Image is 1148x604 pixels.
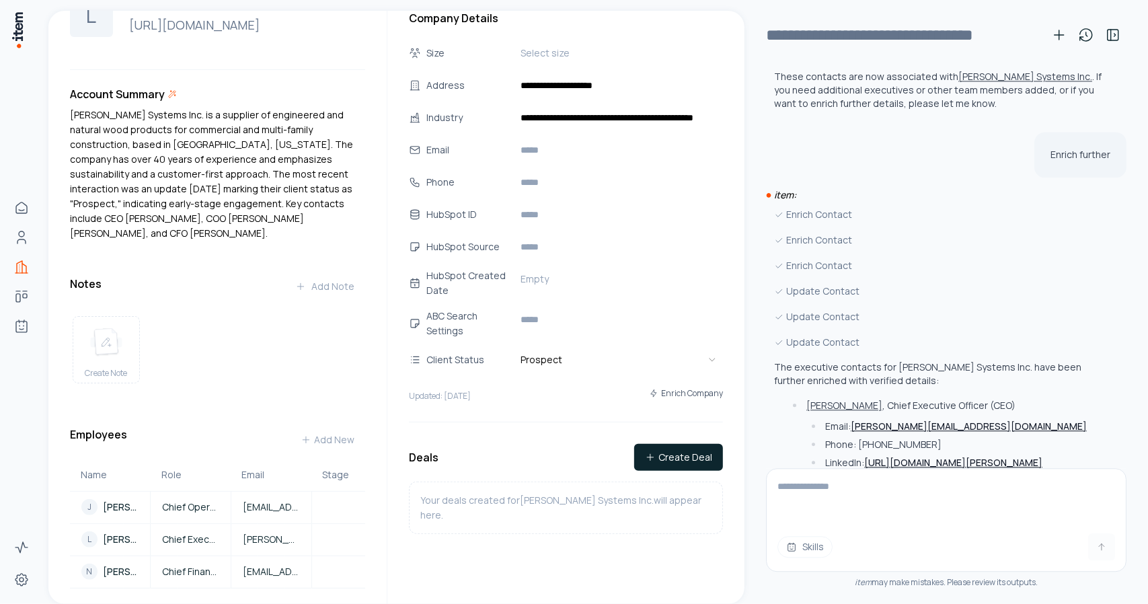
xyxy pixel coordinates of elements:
[855,576,872,588] i: item
[243,533,300,546] span: [PERSON_NAME][EMAIL_ADDRESS][DOMAIN_NAME]
[162,533,219,546] span: Chief Executive Officer (CEO)
[409,449,438,465] h3: Deals
[232,565,311,578] a: [EMAIL_ADDRESS][DOMAIN_NAME]
[649,381,723,406] button: Enrich Company
[243,565,300,578] span: [EMAIL_ADDRESS][DOMAIN_NAME]
[774,188,796,201] i: item:
[774,258,1110,273] div: Enrich Contact
[8,254,35,280] a: Companies
[162,500,219,514] span: Chief Operating Officer (COO)
[161,468,221,482] div: Role
[958,70,1092,83] button: [PERSON_NAME] Systems Inc.
[8,224,35,251] a: People
[426,110,512,125] div: Industry
[162,565,219,578] span: Chief Financial Officer (CFO)
[8,283,35,310] a: Deals
[426,309,512,338] div: ABC Search Settings
[8,194,35,221] a: Home
[426,175,512,190] div: Phone
[8,313,35,340] a: Agents
[243,500,300,514] span: [EMAIL_ADDRESS][DOMAIN_NAME]
[426,143,512,157] div: Email
[90,328,122,357] img: create note
[151,533,230,546] a: Chief Executive Officer (CEO)
[851,420,1087,432] a: [PERSON_NAME][EMAIL_ADDRESS][DOMAIN_NAME]
[71,531,149,548] a: L[PERSON_NAME]
[103,500,139,514] p: [PERSON_NAME] [PERSON_NAME]
[409,10,723,26] h3: Company Details
[241,468,301,482] div: Email
[774,361,1110,387] p: The executive contacts for [PERSON_NAME] Systems Inc. have been further enriched with verified de...
[808,456,1110,469] li: LinkedIn:
[864,456,1042,469] a: [URL][DOMAIN_NAME][PERSON_NAME]
[802,540,824,554] span: Skills
[774,70,1102,110] p: These contacts are now associated with . If you need additional executives or other team members ...
[777,536,833,558] button: Skills
[81,499,98,515] div: J
[11,11,24,49] img: Item Brain Logo
[774,284,1110,299] div: Update Contact
[284,273,365,300] button: Add Note
[71,564,149,580] a: N[PERSON_NAME]
[232,500,311,514] a: [EMAIL_ADDRESS][DOMAIN_NAME]
[774,233,1110,248] div: Enrich Contact
[426,268,512,298] div: HubSpot Created Date
[426,207,512,222] div: HubSpot ID
[426,352,512,367] div: Client Status
[1046,22,1073,48] button: New conversation
[426,78,512,93] div: Address
[151,565,230,578] a: Chief Financial Officer (CFO)
[806,399,1016,412] p: , Chief Executive Officer (CEO)
[151,500,230,514] a: Chief Operating Officer (COO)
[774,207,1110,222] div: Enrich Contact
[1100,22,1126,48] button: Toggle sidebar
[1050,148,1110,161] p: Enrich further
[70,108,365,241] p: [PERSON_NAME] Systems Inc. is a supplier of engineered and natural wood products for commercial a...
[85,368,128,379] span: Create Note
[774,335,1110,350] div: Update Contact
[515,268,723,290] button: Empty
[426,239,512,254] div: HubSpot Source
[71,499,149,515] a: J[PERSON_NAME] [PERSON_NAME]
[124,15,354,34] a: [URL][DOMAIN_NAME]
[806,399,882,412] button: [PERSON_NAME]
[295,280,354,293] div: Add Note
[409,391,471,402] p: Updated: [DATE]
[232,533,311,546] a: [PERSON_NAME][EMAIL_ADDRESS][DOMAIN_NAME]
[426,46,512,61] div: Size
[103,565,139,578] p: [PERSON_NAME]
[70,86,165,102] h3: Account Summary
[73,316,140,383] button: create noteCreate Note
[808,420,1110,433] li: Email:
[70,426,127,453] h3: Employees
[1073,22,1100,48] button: View history
[521,272,549,286] span: Empty
[420,493,712,523] p: Your deals created for [PERSON_NAME] Systems Inc. will appear here.
[81,468,140,482] div: Name
[8,534,35,561] a: Activity
[322,468,354,482] div: Stage
[103,533,139,546] p: [PERSON_NAME]
[81,564,98,580] div: N
[634,444,723,471] button: Create Deal
[766,577,1126,588] div: may make mistakes. Please review its outputs.
[8,566,35,593] a: Settings
[290,426,365,453] button: Add New
[774,309,1110,324] div: Update Contact
[808,438,1110,451] li: Phone: [PHONE_NUMBER]
[81,531,98,548] div: L
[70,276,102,292] h3: Notes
